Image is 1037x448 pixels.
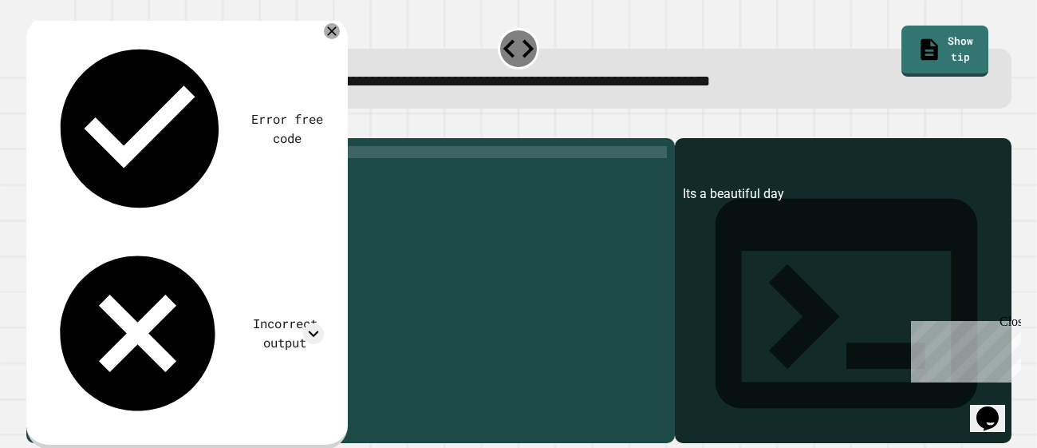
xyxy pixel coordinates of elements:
[683,184,1003,442] div: Its a beautiful day
[6,6,110,101] div: Chat with us now!Close
[246,315,323,352] div: Incorrect output
[970,384,1021,432] iframe: chat widget
[905,315,1021,383] iframe: chat widget
[901,26,989,77] a: Show tip
[250,110,324,148] div: Error free code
